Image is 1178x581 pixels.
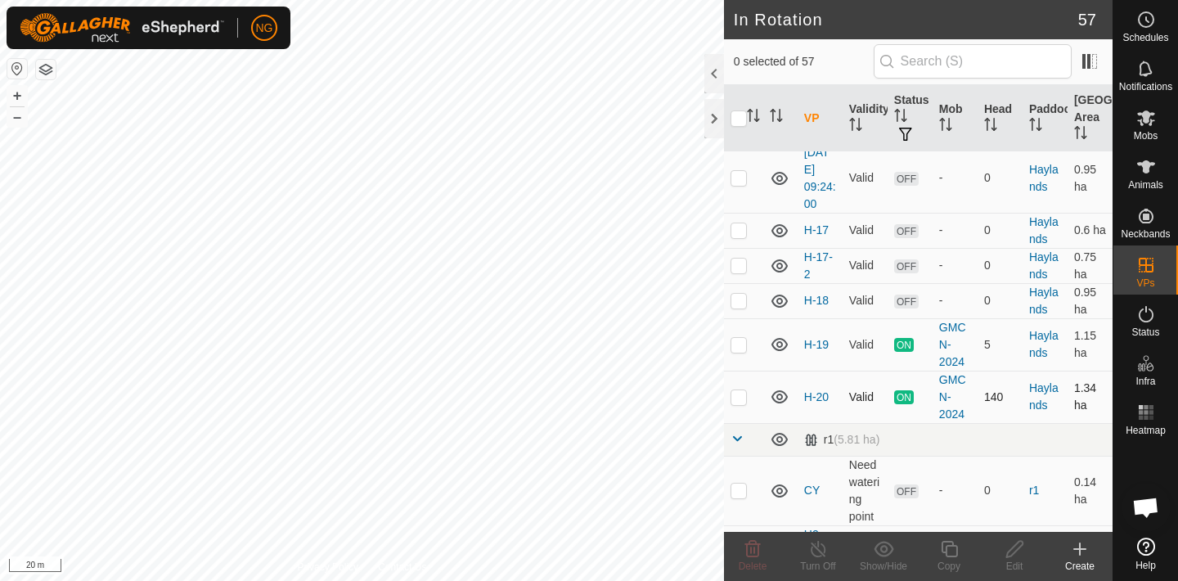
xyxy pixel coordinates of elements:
span: NG [256,20,273,37]
span: Delete [739,561,767,572]
a: H-17-2 [804,250,833,281]
div: - [939,292,971,309]
td: Valid [843,371,888,423]
span: Schedules [1122,33,1168,43]
h2: In Rotation [734,10,1078,29]
span: Status [1131,327,1159,337]
div: Create [1047,559,1113,574]
td: 0.95 ha [1068,143,1113,213]
a: CY [804,484,820,497]
th: VP [798,85,843,152]
td: 1.15 ha [1068,318,1113,371]
th: Mob [933,85,978,152]
span: OFF [894,484,919,498]
a: Haylands [1029,163,1059,193]
span: ON [894,338,914,352]
td: Need watering point [843,456,888,525]
span: OFF [894,259,919,273]
span: Animals [1128,180,1163,190]
span: Notifications [1119,82,1172,92]
th: Validity [843,85,888,152]
td: 0 [978,456,1023,525]
td: Valid [843,143,888,213]
div: r1 [804,433,880,447]
span: OFF [894,172,919,186]
td: 1.34 ha [1068,371,1113,423]
a: H-20 [804,390,829,403]
td: Valid [843,318,888,371]
span: Infra [1135,376,1155,386]
div: GMCN-2024 [939,319,971,371]
p-sorticon: Activate to sort [984,120,997,133]
td: Valid [843,248,888,283]
td: 0 [978,283,1023,318]
p-sorticon: Activate to sort [1029,120,1042,133]
th: Head [978,85,1023,152]
a: Help [1113,531,1178,577]
a: Privacy Policy [297,560,358,574]
a: H-19 [804,338,829,351]
a: H-17 [804,223,829,236]
th: [GEOGRAPHIC_DATA] Area [1068,85,1113,152]
img: Gallagher Logo [20,13,224,43]
td: Valid [843,213,888,248]
span: VPs [1136,278,1154,288]
span: 57 [1078,7,1096,32]
button: Reset Map [7,59,27,79]
div: - [939,169,971,187]
td: 0 [978,213,1023,248]
a: Contact Us [378,560,426,574]
button: Map Layers [36,60,56,79]
a: Haylands [1029,215,1059,245]
span: Mobs [1134,131,1158,141]
span: 0 selected of 57 [734,53,874,70]
p-sorticon: Activate to sort [1074,128,1087,142]
a: Haylands [1029,250,1059,281]
a: [DATE] 09:24:00 [804,146,836,210]
td: 2.5 ha [1068,525,1113,561]
div: GMCN-2024 [939,372,971,423]
td: 0 [978,143,1023,213]
div: - [939,482,971,499]
div: Edit [982,559,1047,574]
div: Open chat [1122,483,1171,532]
a: Haylands [1029,381,1059,412]
div: Copy [916,559,982,574]
span: Help [1135,561,1156,570]
input: Search (S) [874,44,1072,79]
a: Haylands [1029,329,1059,359]
a: H-18 [804,294,829,307]
div: Turn Off [785,559,851,574]
a: Haylands [1029,286,1059,316]
td: 140 [978,371,1023,423]
td: 5 [978,318,1023,371]
td: Valid [843,525,888,561]
div: - [939,222,971,239]
td: 0.6 ha [1068,213,1113,248]
td: 0.95 ha [1068,283,1113,318]
td: 0 [978,525,1023,561]
th: Status [888,85,933,152]
td: Valid [843,283,888,318]
a: r1 [1029,484,1039,497]
td: 0 [978,248,1023,283]
p-sorticon: Activate to sort [849,120,862,133]
span: (5.81 ha) [834,433,879,446]
span: OFF [894,295,919,309]
p-sorticon: Activate to sort [939,120,952,133]
p-sorticon: Activate to sort [770,111,783,124]
p-sorticon: Activate to sort [894,111,907,124]
div: - [939,257,971,274]
span: Neckbands [1121,229,1170,239]
button: – [7,107,27,127]
td: 0.14 ha [1068,456,1113,525]
span: Heatmap [1126,426,1166,435]
td: 0.75 ha [1068,248,1113,283]
a: H2-13-2 [804,528,827,558]
span: ON [894,390,914,404]
th: Paddock [1023,85,1068,152]
button: + [7,86,27,106]
span: OFF [894,224,919,238]
div: Show/Hide [851,559,916,574]
p-sorticon: Activate to sort [747,111,760,124]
